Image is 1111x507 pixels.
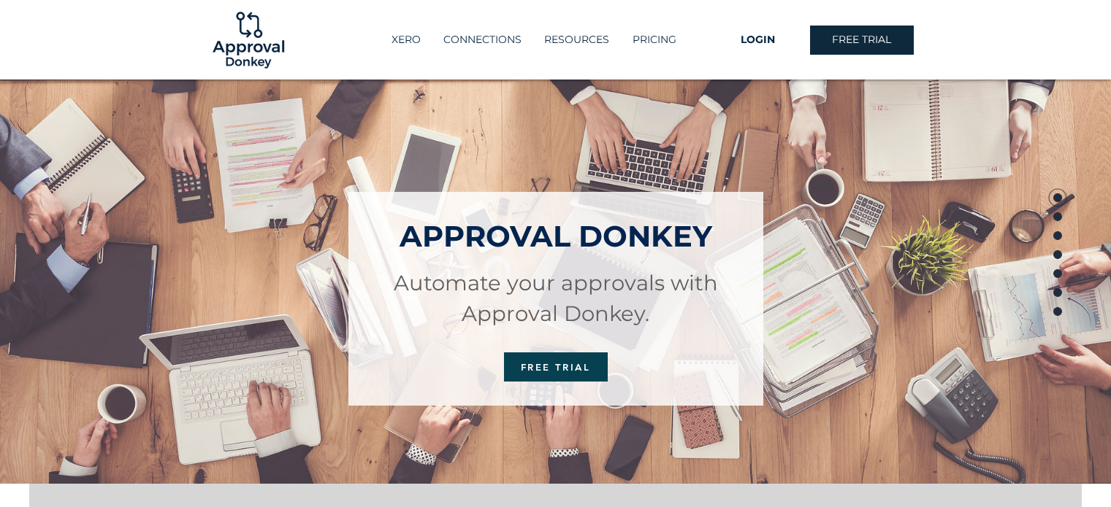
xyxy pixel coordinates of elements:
[436,28,529,52] p: CONNECTIONS
[532,28,620,52] div: RESOURCES
[362,28,706,52] nav: Site
[432,28,532,52] a: CONNECTIONS
[706,26,810,55] a: LOGIN
[209,1,288,80] img: Logo-01.png
[832,33,891,47] span: FREE TRIAL
[394,270,718,326] span: Automate your approvals with Approval Donkey.
[380,28,432,52] a: XERO
[504,352,608,382] a: FREE TRIAL
[1047,188,1068,320] nav: Page
[741,33,775,47] span: LOGIN
[537,28,616,52] p: RESOURCES
[810,26,914,55] a: FREE TRIAL
[620,28,687,52] a: PRICING
[400,218,712,254] span: APPROVAL DONKEY
[521,361,591,373] span: FREE TRIAL
[384,28,428,52] p: XERO
[625,28,684,52] p: PRICING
